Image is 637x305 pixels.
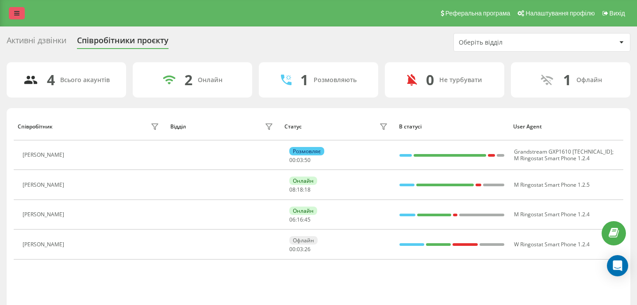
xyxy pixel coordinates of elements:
span: Налаштування профілю [526,10,595,17]
span: 08 [289,186,295,193]
span: 03 [297,156,303,164]
div: Розмовляє [289,147,324,155]
span: W Ringostat Smart Phone 1.2.4 [514,241,590,248]
span: 00 [289,156,295,164]
div: Онлайн [289,207,317,215]
div: Відділ [170,124,186,130]
div: В статусі [399,124,505,130]
div: : : [289,187,311,193]
div: Всього акаунтів [60,76,110,84]
div: Розмовляють [314,76,357,84]
div: Статус [284,124,302,130]
span: 45 [304,216,311,223]
span: Реферальна програма [445,10,510,17]
div: Співробітники проєкту [77,36,169,49]
span: M Ringostat Smart Phone 1.2.5 [514,181,590,188]
div: Open Intercom Messenger [607,255,628,276]
div: Оберіть відділ [459,39,564,46]
div: Активні дзвінки [7,36,66,49]
div: User Agent [513,124,619,130]
span: Grandstream GXP1610 [TECHNICAL_ID] [514,148,612,155]
span: 06 [289,216,295,223]
span: 26 [304,245,311,253]
div: : : [289,217,311,223]
span: 18 [304,186,311,193]
span: M Ringostat Smart Phone 1.2.4 [514,154,590,162]
div: Офлайн [576,76,602,84]
div: Онлайн [289,177,317,185]
div: 1 [563,72,571,88]
span: 50 [304,156,311,164]
div: 0 [426,72,434,88]
div: 4 [47,72,55,88]
div: [PERSON_NAME] [23,152,66,158]
span: 18 [297,186,303,193]
div: [PERSON_NAME] [23,211,66,218]
span: Вихід [610,10,625,17]
div: Онлайн [198,76,223,84]
div: : : [289,246,311,252]
div: [PERSON_NAME] [23,182,66,188]
span: 00 [289,245,295,253]
div: [PERSON_NAME] [23,241,66,248]
div: Співробітник [18,124,53,130]
div: Не турбувати [439,76,482,84]
span: 03 [297,245,303,253]
span: 16 [297,216,303,223]
div: 2 [184,72,192,88]
div: : : [289,157,311,163]
div: 1 [300,72,308,88]
span: M Ringostat Smart Phone 1.2.4 [514,211,590,218]
div: Офлайн [289,236,318,245]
